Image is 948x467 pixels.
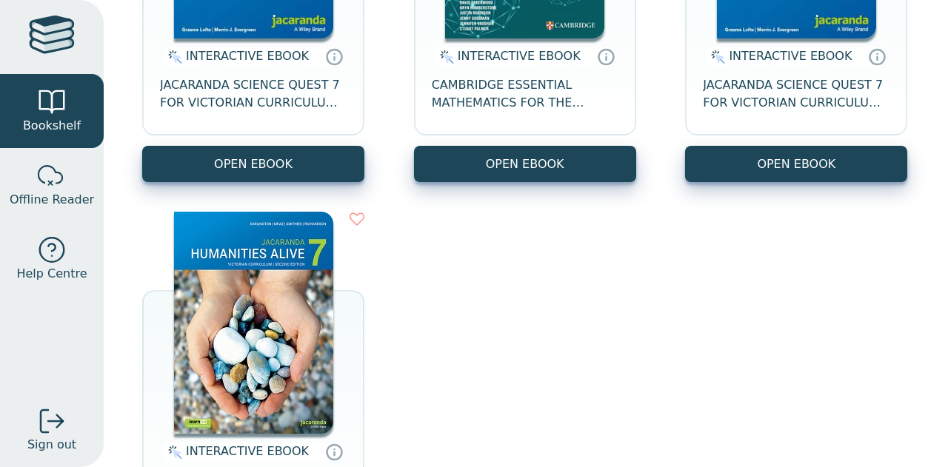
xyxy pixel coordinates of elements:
[707,48,725,66] img: interactive.svg
[325,47,343,65] a: Interactive eBooks are accessed online via the publisher’s portal. They contain interactive resou...
[27,436,76,454] span: Sign out
[325,443,343,460] a: Interactive eBooks are accessed online via the publisher’s portal. They contain interactive resou...
[186,444,309,458] span: INTERACTIVE EBOOK
[160,76,347,112] span: JACARANDA SCIENCE QUEST 7 FOR VICTORIAN CURRICULUM LEARNON 2E EBOOK
[164,443,182,461] img: interactive.svg
[458,49,581,63] span: INTERACTIVE EBOOK
[868,47,886,65] a: Interactive eBooks are accessed online via the publisher’s portal. They contain interactive resou...
[23,117,81,135] span: Bookshelf
[703,76,889,112] span: JACARANDA SCIENCE QUEST 7 FOR VICTORIAN CURRICULUM LEARNON 2E EBOOK
[597,47,615,65] a: Interactive eBooks are accessed online via the publisher’s portal. They contain interactive resou...
[729,49,852,63] span: INTERACTIVE EBOOK
[10,191,94,209] span: Offline Reader
[16,265,87,283] span: Help Centre
[164,48,182,66] img: interactive.svg
[174,212,333,434] img: 429ddfad-7b91-e911-a97e-0272d098c78b.jpg
[435,48,454,66] img: interactive.svg
[414,146,636,182] button: OPEN EBOOK
[142,146,364,182] button: OPEN EBOOK
[432,76,618,112] span: CAMBRIDGE ESSENTIAL MATHEMATICS FOR THE VICTORIAN CURRICULUM YEAR 7 EBOOK 3E
[186,49,309,63] span: INTERACTIVE EBOOK
[685,146,907,182] button: OPEN EBOOK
